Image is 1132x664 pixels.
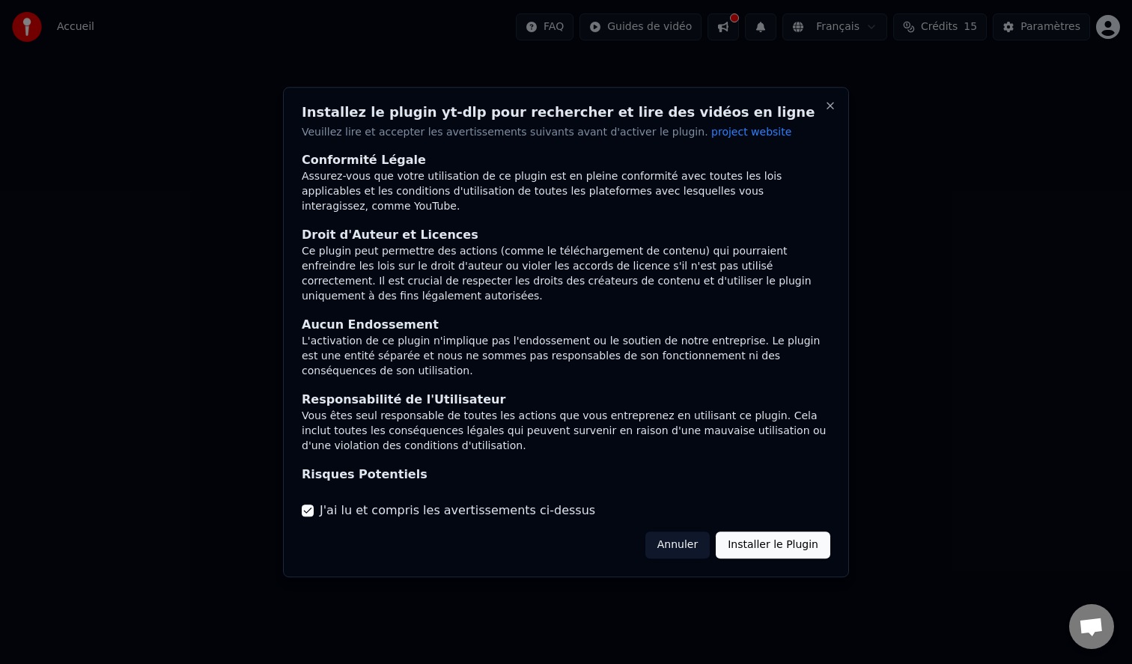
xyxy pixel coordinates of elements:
h2: Installez le plugin yt-dlp pour rechercher et lire des vidéos en ligne [302,106,830,119]
div: Vous êtes seul responsable de toutes les actions que vous entreprenez en utilisant ce plugin. Cel... [302,409,830,454]
span: project website [711,126,791,138]
label: J'ai lu et compris les avertissements ci-dessus [320,502,595,520]
div: L'activation de ce plugin n'implique pas l'endossement ou le soutien de notre entreprise. Le plug... [302,335,830,380]
div: Droit d'Auteur et Licences [302,227,830,245]
button: Installer le Plugin [716,531,830,558]
div: Responsabilité de l'Utilisateur [302,392,830,409]
p: Veuillez lire et accepter les avertissements suivants avant d'activer le plugin. [302,125,830,140]
div: Assurez-vous que votre utilisation de ce plugin est en pleine conformité avec toutes les lois app... [302,170,830,215]
div: Risques Potentiels [302,466,830,484]
button: Annuler [645,531,710,558]
div: Ce plugin peut permettre des actions (comme le téléchargement de contenu) qui pourraient enfreind... [302,245,830,305]
div: Aucun Endossement [302,317,830,335]
div: Conformité Légale [302,152,830,170]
